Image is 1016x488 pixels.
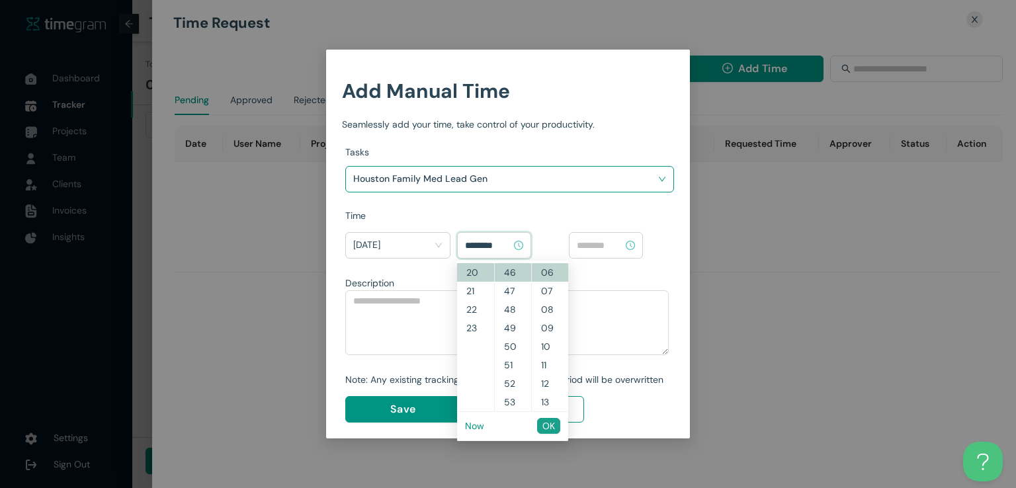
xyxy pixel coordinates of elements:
[542,419,555,433] span: OK
[345,208,674,223] div: Time
[457,263,494,282] div: 20
[532,300,568,319] div: 08
[390,401,415,417] span: Save
[495,356,531,374] div: 51
[532,356,568,374] div: 11
[495,319,531,337] div: 49
[353,235,443,256] span: Today
[465,420,484,432] a: Now
[345,276,669,290] div: Description
[495,393,531,411] div: 53
[532,282,568,300] div: 07
[495,263,531,282] div: 46
[532,263,568,282] div: 06
[537,418,560,434] button: OK
[457,282,494,300] div: 21
[532,374,568,393] div: 12
[495,337,531,356] div: 50
[532,319,568,337] div: 09
[495,282,531,300] div: 47
[457,300,494,319] div: 22
[353,169,509,188] h1: Houston Family Med Lead Gen
[532,393,568,411] div: 13
[345,145,674,159] div: Tasks
[495,300,531,319] div: 48
[963,442,1003,481] iframe: Toggle Customer Support
[345,396,460,423] button: Save
[457,319,494,337] div: 23
[495,374,531,393] div: 52
[342,117,674,132] div: Seamlessly add your time, take control of your productivity.
[342,75,674,106] h1: Add Manual Time
[345,372,669,387] div: Note: Any existing tracking data for the selected period will be overwritten
[532,337,568,356] div: 10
